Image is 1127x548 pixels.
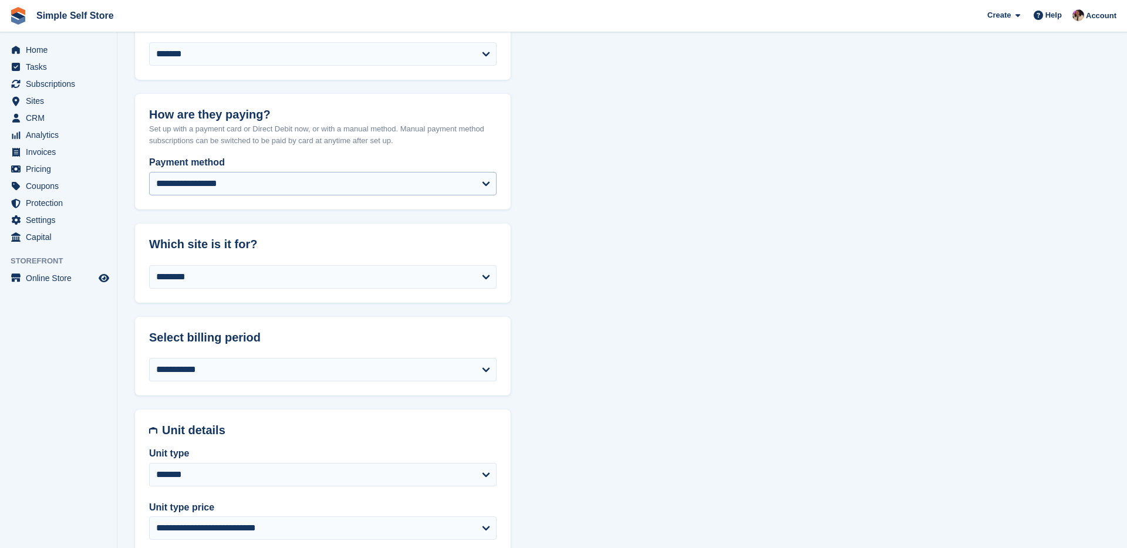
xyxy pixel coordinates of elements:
[26,110,96,126] span: CRM
[149,155,497,170] label: Payment method
[6,212,111,228] a: menu
[26,270,96,286] span: Online Store
[26,42,96,58] span: Home
[6,42,111,58] a: menu
[149,446,497,461] label: Unit type
[987,9,1011,21] span: Create
[26,93,96,109] span: Sites
[11,255,117,267] span: Storefront
[6,59,111,75] a: menu
[149,331,497,344] h2: Select billing period
[6,110,111,126] a: menu
[149,238,497,251] h2: Which site is it for?
[6,178,111,194] a: menu
[26,229,96,245] span: Capital
[1045,9,1062,21] span: Help
[26,178,96,194] span: Coupons
[26,127,96,143] span: Analytics
[149,108,497,121] h2: How are they paying?
[26,212,96,228] span: Settings
[6,127,111,143] a: menu
[32,6,119,25] a: Simple Self Store
[26,161,96,177] span: Pricing
[6,270,111,286] a: menu
[6,229,111,245] a: menu
[162,424,497,437] h2: Unit details
[26,76,96,92] span: Subscriptions
[6,76,111,92] a: menu
[149,424,157,437] img: unit-details-icon-595b0c5c156355b767ba7b61e002efae458ec76ed5ec05730b8e856ff9ea34a9.svg
[9,7,27,25] img: stora-icon-8386f47178a22dfd0bd8f6a31ec36ba5ce8667c1dd55bd0f319d3a0aa187defe.svg
[6,93,111,109] a: menu
[6,195,111,211] a: menu
[149,123,497,146] p: Set up with a payment card or Direct Debit now, or with a manual method. Manual payment method su...
[1072,9,1084,21] img: Scott McCutcheon
[97,271,111,285] a: Preview store
[149,500,497,515] label: Unit type price
[1086,10,1116,22] span: Account
[26,144,96,160] span: Invoices
[6,161,111,177] a: menu
[6,144,111,160] a: menu
[26,195,96,211] span: Protection
[26,59,96,75] span: Tasks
